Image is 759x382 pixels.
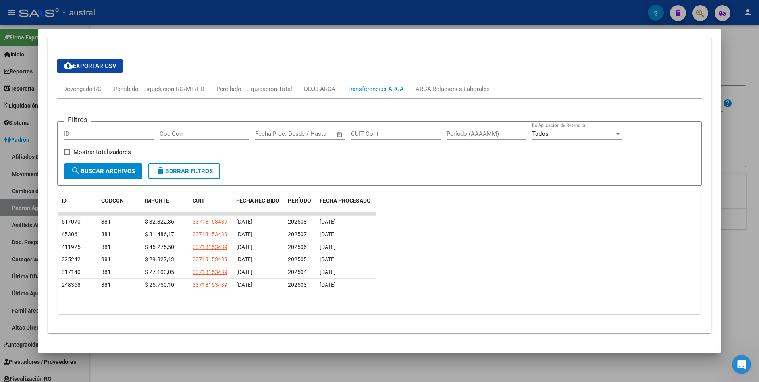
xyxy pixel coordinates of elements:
span: 517070 [62,218,81,225]
div: ARCA Relaciones Laborales [416,85,490,93]
datatable-header-cell: CUIT [189,192,233,218]
span: 202504 [288,269,307,275]
span: [DATE] [236,231,252,237]
span: Exportar CSV [64,62,116,69]
span: 33718153439 [193,282,227,288]
span: 202503 [288,282,307,288]
button: Borrar Filtros [148,163,220,179]
span: FECHA PROCESADO [320,197,371,204]
span: 381 [101,244,111,250]
span: 202505 [288,256,307,262]
mat-icon: delete [156,166,165,176]
input: Fecha inicio [255,130,287,137]
span: 33718153439 [193,256,227,262]
span: 453061 [62,231,81,237]
datatable-header-cell: FECHA RECIBIDO [233,192,285,218]
mat-icon: cloud_download [64,61,73,70]
span: 381 [101,231,111,237]
span: CUIT [193,197,205,204]
span: 325242 [62,256,81,262]
span: Mostrar totalizadores [73,147,131,157]
button: Exportar CSV [57,59,123,73]
span: 248368 [62,282,81,288]
span: $ 31.486,17 [145,231,174,237]
span: $ 29.827,13 [145,256,174,262]
span: [DATE] [236,244,252,250]
mat-icon: search [71,166,81,176]
div: Percibido - Liquidación Total [216,85,292,93]
span: ID [62,197,67,204]
span: 202508 [288,218,307,225]
datatable-header-cell: ID [58,192,98,218]
span: 381 [101,256,111,262]
span: [DATE] [236,282,252,288]
span: CODCON [101,197,124,204]
span: IMPORTE [145,197,169,204]
span: $ 45.275,50 [145,244,174,250]
button: Open calendar [335,130,344,139]
datatable-header-cell: CODCON [98,192,126,218]
span: 202506 [288,244,307,250]
div: Percibido - Liquidación RG/MT/PD [114,85,204,93]
span: [DATE] [236,269,252,275]
h3: Filtros [64,115,91,124]
span: 317140 [62,269,81,275]
span: Buscar Archivos [71,168,135,175]
span: 411925 [62,244,81,250]
button: Buscar Archivos [64,163,142,179]
span: 33718153439 [193,218,227,225]
span: $ 25.750,10 [145,282,174,288]
span: [DATE] [320,282,336,288]
span: [DATE] [320,256,336,262]
span: 33718153439 [193,231,227,237]
span: 381 [101,218,111,225]
div: Devengado RG [63,85,102,93]
span: 33718153439 [193,244,227,250]
span: [DATE] [236,256,252,262]
datatable-header-cell: IMPORTE [142,192,189,218]
span: FECHA RECIBIDO [236,197,279,204]
div: Transferencias ARCA [347,85,404,93]
div: DDJJ ARCA [304,85,335,93]
span: [DATE] [320,218,336,225]
input: Fecha fin [295,130,333,137]
span: $ 32.322,36 [145,218,174,225]
span: 381 [101,269,111,275]
datatable-header-cell: PERÍODO [285,192,316,218]
span: 33718153439 [193,269,227,275]
div: Aportes y Contribuciones del Afiliado: 23431783754 [48,40,712,333]
span: [DATE] [236,218,252,225]
span: 381 [101,282,111,288]
span: 202507 [288,231,307,237]
span: Borrar Filtros [156,168,213,175]
span: $ 27.100,05 [145,269,174,275]
span: [DATE] [320,231,336,237]
datatable-header-cell: FECHA PROCESADO [316,192,376,218]
span: [DATE] [320,269,336,275]
span: PERÍODO [288,197,311,204]
iframe: Intercom live chat [732,355,751,374]
span: [DATE] [320,244,336,250]
span: Todos [532,130,549,137]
